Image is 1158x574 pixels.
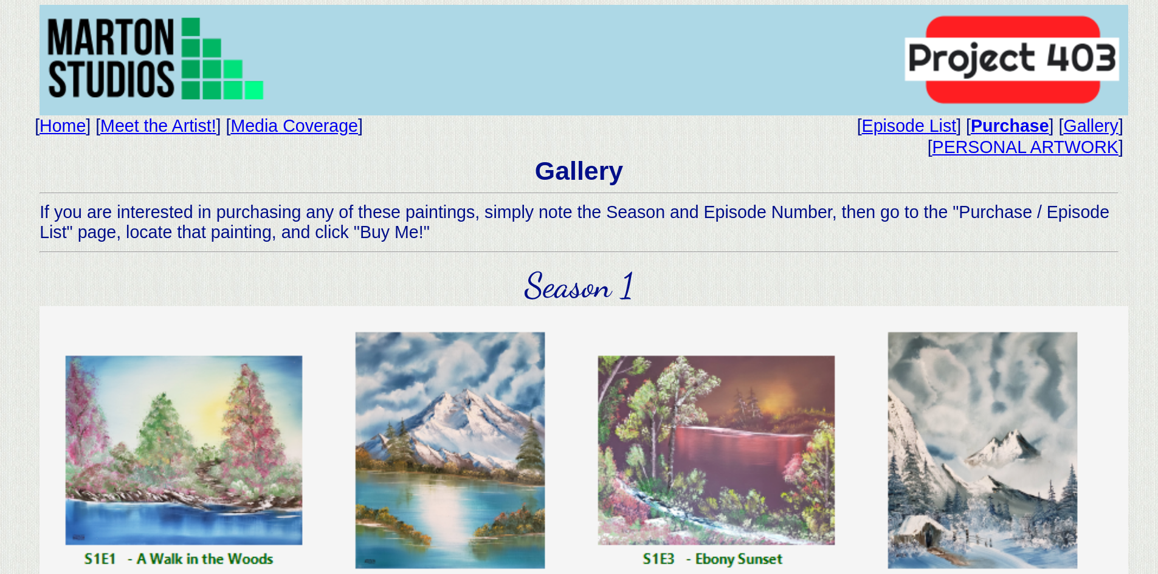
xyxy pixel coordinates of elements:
a: Meet the Artist! [100,116,216,135]
a: Purchase [971,116,1049,135]
img: Project403.png [897,9,1128,111]
span: [ ] [226,116,362,135]
a: PERSONAL ARTWORK [932,137,1118,157]
span: [ ] [35,116,91,135]
td: [ ] [ ] [ ] [635,115,1123,137]
span: [ ] [95,116,221,135]
img: MartonStudiosLogo.png [40,5,271,111]
div: Season 1 [40,264,1118,306]
a: Gallery [1063,116,1118,135]
td: [ ] [35,137,1123,158]
a: Episode List [862,116,957,135]
h2: Gallery [40,158,1118,184]
a: Home [40,116,86,135]
a: Media Coverage [230,116,358,135]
